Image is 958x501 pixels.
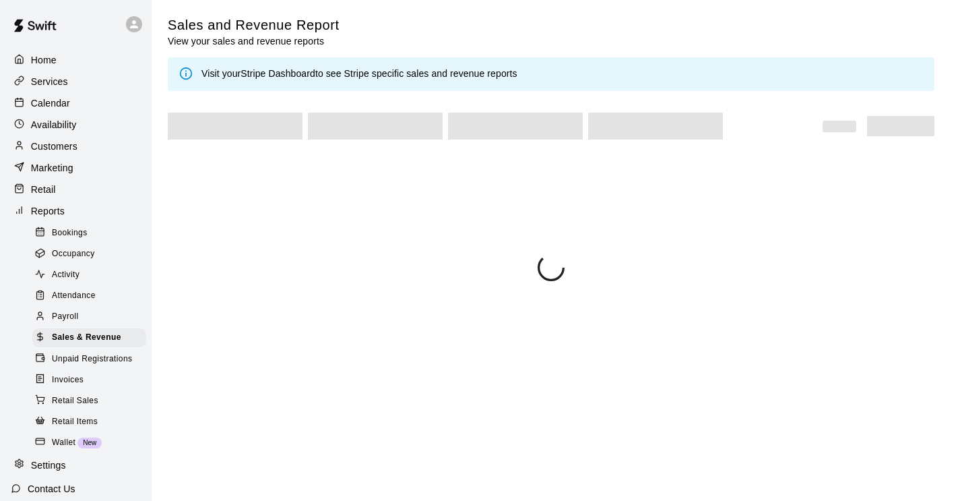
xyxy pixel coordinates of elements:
[52,374,84,387] span: Invoices
[31,75,68,88] p: Services
[11,179,141,200] a: Retail
[32,223,152,243] a: Bookings
[52,331,121,345] span: Sales & Revenue
[11,136,141,156] a: Customers
[32,307,146,326] div: Payroll
[32,224,146,243] div: Bookings
[11,201,141,221] a: Reports
[32,245,146,264] div: Occupancy
[52,247,95,261] span: Occupancy
[11,455,141,475] a: Settings
[32,370,152,390] a: Invoices
[32,350,146,369] div: Unpaid Registrations
[32,349,152,370] a: Unpaid Registrations
[31,183,56,196] p: Retail
[31,96,70,110] p: Calendar
[31,140,77,153] p: Customers
[31,118,77,131] p: Availability
[11,115,141,135] a: Availability
[168,34,340,48] p: View your sales and revenue reports
[201,67,517,82] div: Visit your to see Stripe specific sales and revenue reports
[52,310,78,324] span: Payroll
[32,266,146,285] div: Activity
[11,50,141,70] a: Home
[31,204,65,218] p: Reports
[31,53,57,67] p: Home
[52,415,98,429] span: Retail Items
[77,439,102,446] span: New
[32,265,152,286] a: Activity
[52,436,75,450] span: Wallet
[32,371,146,390] div: Invoices
[31,161,73,175] p: Marketing
[31,459,66,472] p: Settings
[32,432,152,453] a: WalletNew
[32,328,146,347] div: Sales & Revenue
[52,268,79,282] span: Activity
[241,68,315,79] a: Stripe Dashboard
[32,287,146,305] div: Attendance
[32,307,152,328] a: Payroll
[11,71,141,92] a: Services
[52,394,98,408] span: Retail Sales
[28,482,75,496] p: Contact Us
[32,411,152,432] a: Retail Items
[32,413,146,432] div: Retail Items
[52,227,88,240] span: Bookings
[32,434,146,452] div: WalletNew
[32,392,146,411] div: Retail Sales
[168,16,340,34] h5: Sales and Revenue Report
[32,286,152,307] a: Attendance
[52,289,96,303] span: Attendance
[52,353,132,366] span: Unpaid Registrations
[32,390,152,411] a: Retail Sales
[32,328,152,349] a: Sales & Revenue
[32,243,152,264] a: Occupancy
[11,93,141,113] a: Calendar
[11,158,141,178] a: Marketing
